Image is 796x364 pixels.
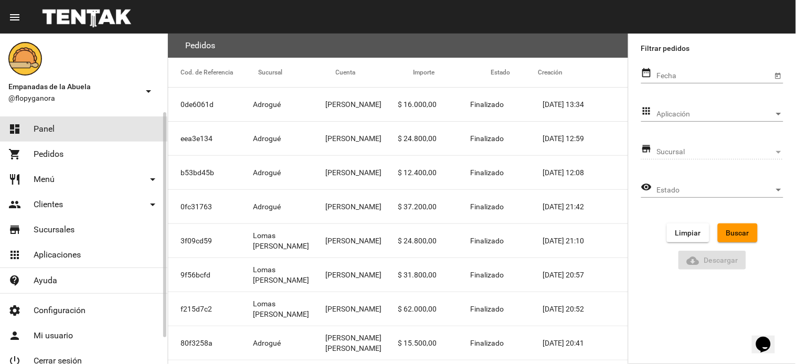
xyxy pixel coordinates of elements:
[687,254,699,267] mat-icon: Descargar Reporte
[667,223,709,242] button: Limpiar
[543,224,628,258] mat-cell: [DATE] 21:10
[398,224,471,258] mat-cell: $ 24.800,00
[641,181,652,194] mat-icon: visibility
[8,173,21,186] mat-icon: restaurant
[146,173,159,186] mat-icon: arrow_drop_down
[325,122,398,155] mat-cell: [PERSON_NAME]
[543,88,628,121] mat-cell: [DATE] 13:34
[168,88,253,121] mat-cell: 0de6061d
[168,58,258,87] mat-header-cell: Cod. de Referencia
[543,190,628,223] mat-cell: [DATE] 21:42
[34,124,55,134] span: Panel
[8,198,21,211] mat-icon: people
[657,110,783,119] mat-select: Aplicación
[543,292,628,326] mat-cell: [DATE] 20:52
[253,201,281,212] span: Adrogué
[168,258,253,292] mat-cell: 9f56bcfd
[398,122,471,155] mat-cell: $ 24.800,00
[8,249,21,261] mat-icon: apps
[413,58,491,87] mat-header-cell: Importe
[34,275,57,286] span: Ayuda
[471,133,504,144] span: Finalizado
[641,67,652,79] mat-icon: date_range
[678,251,747,270] button: Descargar ReporteDescargar
[398,326,471,360] mat-cell: $ 15.500,00
[185,38,215,53] h3: Pedidos
[168,156,253,189] mat-cell: b53bd45b
[718,223,758,242] button: Buscar
[471,99,504,110] span: Finalizado
[253,230,325,251] span: Lomas [PERSON_NAME]
[253,338,281,348] span: Adrogué
[8,329,21,342] mat-icon: person
[325,292,398,326] mat-cell: [PERSON_NAME]
[543,122,628,155] mat-cell: [DATE] 12:59
[325,326,398,360] mat-cell: [PERSON_NAME] [PERSON_NAME]
[253,264,325,285] span: Lomas [PERSON_NAME]
[641,105,652,117] mat-icon: apps
[687,256,738,264] span: Descargar
[34,330,73,341] span: Mi usuario
[398,88,471,121] mat-cell: $ 16.000,00
[543,156,628,189] mat-cell: [DATE] 12:08
[471,304,504,314] span: Finalizado
[34,305,86,316] span: Configuración
[325,156,398,189] mat-cell: [PERSON_NAME]
[168,326,253,360] mat-cell: 80f3258a
[543,258,628,292] mat-cell: [DATE] 20:57
[8,148,21,160] mat-icon: shopping_cart
[8,42,42,76] img: f0136945-ed32-4f7c-91e3-a375bc4bb2c5.png
[253,167,281,178] span: Adrogué
[168,224,253,258] mat-cell: 3f09cd59
[471,270,504,280] span: Finalizado
[675,229,701,237] span: Limpiar
[8,304,21,317] mat-icon: settings
[752,322,786,354] iframe: chat widget
[8,223,21,236] mat-icon: store
[325,224,398,258] mat-cell: [PERSON_NAME]
[168,122,253,155] mat-cell: eea3e134
[641,143,652,155] mat-icon: store
[8,123,21,135] mat-icon: dashboard
[325,258,398,292] mat-cell: [PERSON_NAME]
[258,58,336,87] mat-header-cell: Sucursal
[253,99,281,110] span: Adrogué
[726,229,749,237] span: Buscar
[471,338,504,348] span: Finalizado
[142,85,155,98] mat-icon: arrow_drop_down
[34,224,75,235] span: Sucursales
[8,274,21,287] mat-icon: contact_support
[34,174,55,185] span: Menú
[641,42,783,55] label: Filtrar pedidos
[34,250,81,260] span: Aplicaciones
[471,201,504,212] span: Finalizado
[471,235,504,246] span: Finalizado
[168,190,253,223] mat-cell: 0fc31763
[657,186,783,195] mat-select: Estado
[657,148,783,156] mat-select: Sucursal
[491,58,538,87] mat-header-cell: Estado
[34,199,63,210] span: Clientes
[325,190,398,223] mat-cell: [PERSON_NAME]
[398,190,471,223] mat-cell: $ 37.200,00
[8,93,138,103] span: @flopyganora
[772,70,783,81] button: Open calendar
[325,88,398,121] mat-cell: [PERSON_NAME]
[398,292,471,326] mat-cell: $ 62.000,00
[253,133,281,144] span: Adrogué
[253,298,325,319] span: Lomas [PERSON_NAME]
[657,148,774,156] span: Sucursal
[8,11,21,24] mat-icon: menu
[336,58,413,87] mat-header-cell: Cuenta
[168,292,253,326] mat-cell: f215d7c2
[657,110,774,119] span: Aplicación
[398,258,471,292] mat-cell: $ 31.800,00
[146,198,159,211] mat-icon: arrow_drop_down
[34,149,63,159] span: Pedidos
[538,58,628,87] mat-header-cell: Creación
[657,186,774,195] span: Estado
[471,167,504,178] span: Finalizado
[657,72,772,80] input: Fecha
[8,80,138,93] span: Empanadas de la Abuela
[398,156,471,189] mat-cell: $ 12.400,00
